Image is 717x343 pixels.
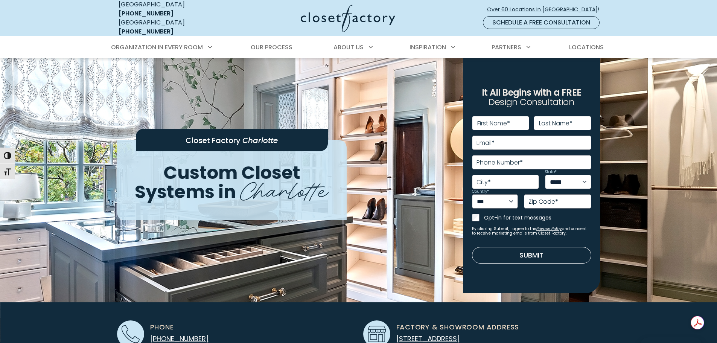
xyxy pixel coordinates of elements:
label: Last Name [539,120,572,127]
span: Factory & Showroom Address [396,322,519,332]
span: Design Consultation [489,96,574,108]
label: State [545,170,557,174]
div: [GEOGRAPHIC_DATA] [119,18,228,36]
a: [PHONE_NUMBER] [119,27,174,36]
span: Partners [492,43,521,52]
a: Privacy Policy [536,226,562,232]
label: First Name [477,120,510,127]
span: Charlotte [242,135,278,146]
label: Opt-in for text messages [484,214,591,221]
span: Phone [150,322,174,332]
a: Over 60 Locations in [GEOGRAPHIC_DATA]! [487,3,606,16]
a: Schedule a Free Consultation [483,16,600,29]
span: About Us [333,43,364,52]
span: It All Begins with a FREE [482,86,581,99]
nav: Primary Menu [106,37,612,58]
span: Inspiration [409,43,446,52]
span: Over 60 Locations in [GEOGRAPHIC_DATA]! [487,6,605,14]
span: Our Process [251,43,292,52]
label: Country [472,190,489,194]
span: Organization in Every Room [111,43,203,52]
span: Charlotte [240,171,329,206]
span: Closet Factory [186,135,241,146]
button: Submit [472,247,591,264]
span: Custom Closet Systems in [135,160,300,204]
label: Zip Code [528,199,558,205]
span: Locations [569,43,604,52]
label: Email [476,140,495,146]
a: [PHONE_NUMBER] [119,9,174,18]
small: By clicking Submit, I agree to the and consent to receive marketing emails from Closet Factory. [472,227,591,236]
img: Closet Factory Logo [301,5,395,32]
label: Phone Number [476,160,523,166]
label: City [476,179,491,185]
